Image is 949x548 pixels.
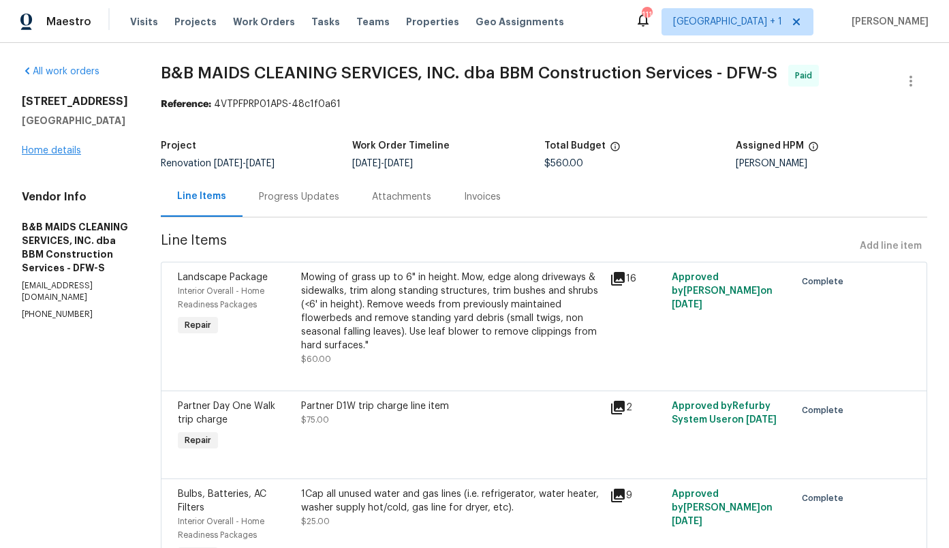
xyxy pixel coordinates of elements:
div: 16 [610,271,664,287]
span: The hpm assigned to this work order. [808,141,819,159]
h5: [GEOGRAPHIC_DATA] [22,114,128,127]
span: [DATE] [214,159,243,168]
span: [DATE] [672,300,702,309]
span: Repair [179,318,217,332]
div: 4VTPFPRP01APS-48c1f0a61 [161,97,927,111]
h2: [STREET_ADDRESS] [22,95,128,108]
span: Landscape Package [178,273,268,282]
span: The total cost of line items that have been proposed by Opendoor. This sum includes line items th... [610,141,621,159]
div: 1Cap all unused water and gas lines (i.e. refrigerator, water heater, washer supply hot/cold, gas... [301,487,602,515]
div: Progress Updates [259,190,339,204]
h5: Total Budget [544,141,606,151]
span: $25.00 [301,517,330,526]
div: Invoices [464,190,501,204]
h5: Assigned HPM [736,141,804,151]
span: Maestro [46,15,91,29]
span: [GEOGRAPHIC_DATA] + 1 [673,15,782,29]
span: [DATE] [672,517,702,526]
div: Partner D1W trip charge line item [301,399,602,413]
span: Approved by Refurby System User on [672,401,777,425]
span: [DATE] [746,415,777,425]
span: Complete [802,275,849,288]
div: 2 [610,399,664,416]
span: Tasks [311,17,340,27]
span: Renovation [161,159,275,168]
h4: Vendor Info [22,190,128,204]
span: Complete [802,404,849,417]
span: - [352,159,413,168]
span: $75.00 [301,416,329,424]
div: Attachments [372,190,431,204]
span: Interior Overall - Home Readiness Packages [178,517,264,539]
h5: Project [161,141,196,151]
span: Geo Assignments [476,15,564,29]
span: $60.00 [301,355,331,363]
span: [PERSON_NAME] [846,15,929,29]
a: Home details [22,146,81,155]
div: 111 [642,8,651,22]
span: B&B MAIDS CLEANING SERVICES, INC. dba BBM Construction Services - DFW-S [161,65,777,81]
span: Line Items [161,234,854,259]
span: [DATE] [384,159,413,168]
div: [PERSON_NAME] [736,159,927,168]
h5: B&B MAIDS CLEANING SERVICES, INC. dba BBM Construction Services - DFW-S [22,220,128,275]
span: Visits [130,15,158,29]
span: [DATE] [352,159,381,168]
span: Interior Overall - Home Readiness Packages [178,287,264,309]
a: All work orders [22,67,99,76]
span: Teams [356,15,390,29]
p: [EMAIL_ADDRESS][DOMAIN_NAME] [22,280,128,303]
span: Partner Day One Walk trip charge [178,401,275,425]
b: Reference: [161,100,211,109]
span: Work Orders [233,15,295,29]
div: 9 [610,487,664,504]
span: Projects [174,15,217,29]
span: Approved by [PERSON_NAME] on [672,489,773,526]
span: [DATE] [246,159,275,168]
span: Complete [802,491,849,505]
span: Approved by [PERSON_NAME] on [672,273,773,309]
span: Paid [795,69,818,82]
span: Repair [179,433,217,447]
span: - [214,159,275,168]
span: Properties [406,15,459,29]
div: Line Items [177,189,226,203]
span: $560.00 [544,159,583,168]
h5: Work Order Timeline [352,141,450,151]
div: Mowing of grass up to 6" in height. Mow, edge along driveways & sidewalks, trim along standing st... [301,271,602,352]
span: Bulbs, Batteries, AC Filters [178,489,266,513]
p: [PHONE_NUMBER] [22,309,128,320]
